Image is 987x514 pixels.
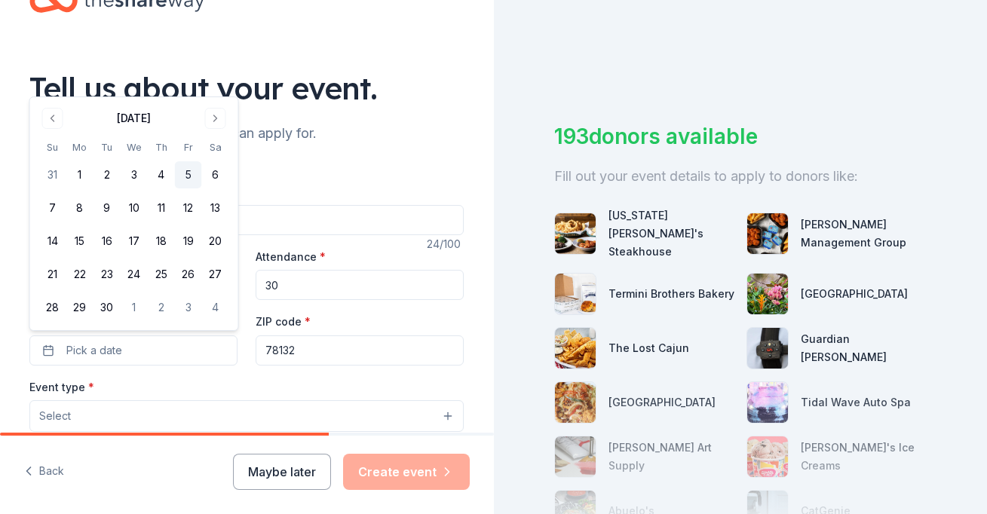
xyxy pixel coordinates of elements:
button: 13 [202,194,229,222]
button: 23 [93,261,121,288]
div: We'll find in-kind donations you can apply for. [29,121,464,145]
img: photo for The Lost Cajun [555,328,596,369]
div: [PERSON_NAME] Management Group [801,216,927,252]
button: 29 [66,294,93,321]
button: 3 [121,161,148,188]
button: 17 [121,228,148,255]
button: 9 [93,194,121,222]
button: 16 [93,228,121,255]
button: 5 [175,161,202,188]
button: 4 [148,161,175,188]
div: Guardian [PERSON_NAME] [801,330,927,366]
span: Pick a date [66,341,122,359]
span: Select [39,407,71,425]
button: Select [29,400,464,432]
button: 18 [148,228,175,255]
button: 30 [93,294,121,321]
button: 19 [175,228,202,255]
label: Attendance [256,249,326,265]
th: Thursday [148,139,175,155]
button: Maybe later [233,454,331,490]
div: 24 /100 [427,235,464,253]
button: 1 [121,294,148,321]
th: Friday [175,139,202,155]
button: Pick a date [29,335,238,366]
button: Go to previous month [42,108,63,129]
div: Fill out your event details to apply to donors like: [554,164,927,188]
div: 193 donors available [554,121,927,152]
button: 12 [175,194,202,222]
button: 2 [148,294,175,321]
button: 14 [39,228,66,255]
th: Sunday [39,139,66,155]
img: photo for Montana Mike's Steakhouse [555,213,596,254]
img: photo for Termini Brothers Bakery [555,274,596,314]
label: ZIP code [256,314,311,329]
button: 31 [39,161,66,188]
button: 22 [66,261,93,288]
div: Termini Brothers Bakery [608,285,734,303]
button: 11 [148,194,175,222]
button: 25 [148,261,175,288]
button: Back [24,456,64,488]
th: Monday [66,139,93,155]
th: Saturday [202,139,229,155]
label: Event type [29,380,94,395]
button: 3 [175,294,202,321]
button: 4 [202,294,229,321]
input: 20 [256,270,464,300]
button: 10 [121,194,148,222]
button: 27 [202,261,229,288]
div: [DATE] [117,109,151,127]
button: 1 [66,161,93,188]
button: 15 [66,228,93,255]
button: 20 [202,228,229,255]
button: 2 [93,161,121,188]
button: 24 [121,261,148,288]
div: [US_STATE] [PERSON_NAME]'s Steakhouse [608,207,734,261]
button: 7 [39,194,66,222]
button: 26 [175,261,202,288]
div: Tell us about your event. [29,67,464,109]
button: 6 [202,161,229,188]
img: photo for Guardian Angel Device [747,328,788,369]
div: The Lost Cajun [608,339,689,357]
input: Spring Fundraiser [29,205,464,235]
button: Go to next month [205,108,226,129]
img: photo for San Antonio Botanical Garden [747,274,788,314]
th: Wednesday [121,139,148,155]
button: 21 [39,261,66,288]
div: [GEOGRAPHIC_DATA] [801,285,908,303]
button: 8 [66,194,93,222]
button: 28 [39,294,66,321]
img: photo for Avants Management Group [747,213,788,254]
th: Tuesday [93,139,121,155]
input: 12345 (U.S. only) [256,335,464,366]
